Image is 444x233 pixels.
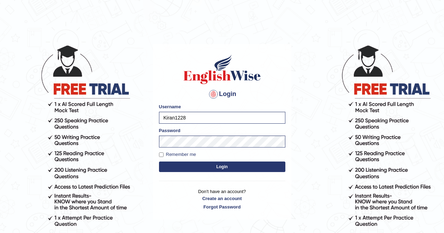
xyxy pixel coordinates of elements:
label: Remember me [159,151,196,158]
h4: Login [159,89,285,100]
a: Forgot Password [159,204,285,210]
input: Remember me [159,152,164,157]
p: Don't have an account? [159,188,285,210]
label: Password [159,127,180,134]
a: Create an account [159,195,285,202]
img: Logo of English Wise sign in for intelligent practice with AI [182,54,262,85]
label: Username [159,103,181,110]
button: Login [159,162,285,172]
